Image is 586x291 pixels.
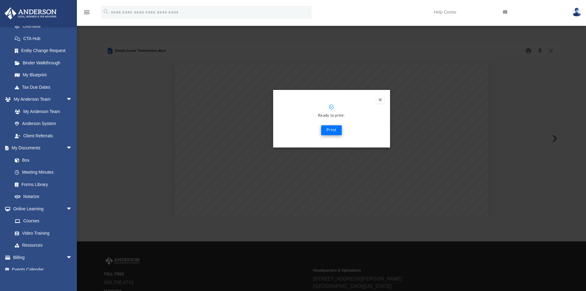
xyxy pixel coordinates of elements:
[4,264,82,276] a: Events Calendar
[321,125,342,135] button: Print
[4,142,78,154] a: My Documentsarrow_drop_down
[9,191,78,203] a: Notarize
[9,227,75,239] a: Video Training
[9,57,82,69] a: Binder Walkthrough
[9,20,82,33] a: Overview
[9,166,78,179] a: Meeting Minutes
[102,43,561,218] div: Preview
[66,251,78,264] span: arrow_drop_down
[3,7,58,19] img: Anderson Advisors Platinum Portal
[9,69,78,81] a: My Blueprint
[9,215,78,227] a: Courses
[9,178,75,191] a: Forms Library
[66,203,78,215] span: arrow_drop_down
[572,8,581,17] img: User Pic
[83,12,90,16] a: menu
[279,112,384,119] p: Ready to print.
[66,142,78,155] span: arrow_drop_down
[103,8,110,15] i: search
[9,130,78,142] a: Client Referrals
[9,239,78,252] a: Resources
[9,154,75,166] a: Box
[83,9,90,16] i: menu
[4,251,82,264] a: Billingarrow_drop_down
[9,118,78,130] a: Anderson System
[9,81,82,93] a: Tax Due Dates
[9,105,75,118] a: My Anderson Team
[9,32,82,45] a: CTA Hub
[9,45,82,57] a: Entity Change Request
[66,93,78,106] span: arrow_drop_down
[4,93,78,106] a: My Anderson Teamarrow_drop_down
[4,203,78,215] a: Online Learningarrow_drop_down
